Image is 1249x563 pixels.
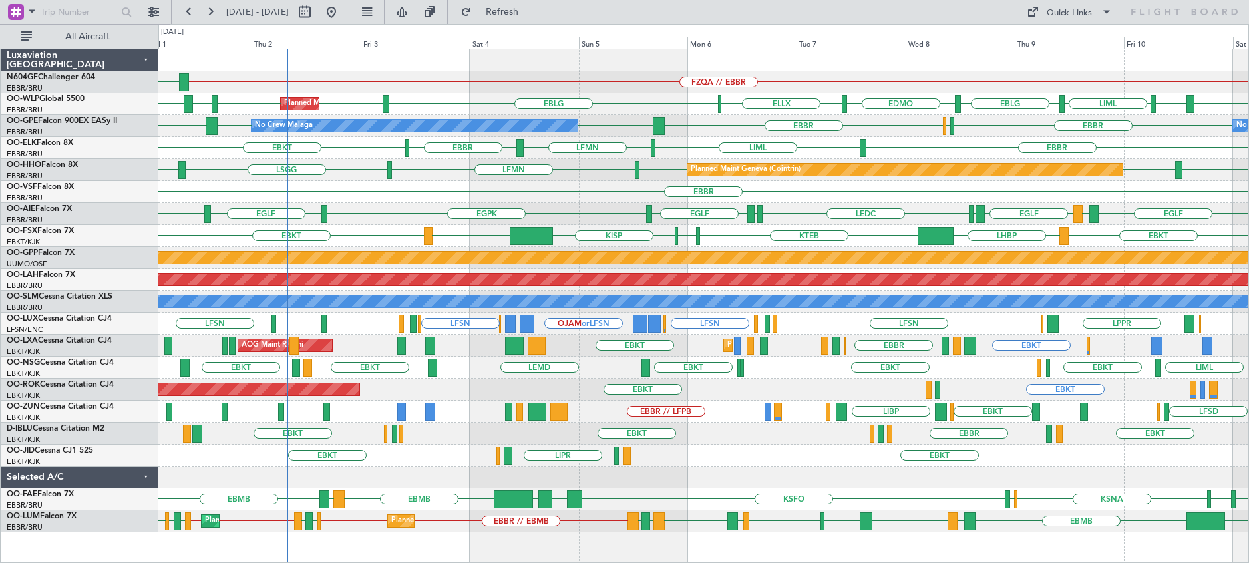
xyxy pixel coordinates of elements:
a: EBBR/BRU [7,522,43,532]
a: OO-ZUNCessna Citation CJ4 [7,403,114,411]
span: OO-FSX [7,227,37,235]
a: N604GFChallenger 604 [7,73,95,81]
a: EBBR/BRU [7,193,43,203]
div: Planned Maint Geneva (Cointrin) [691,160,801,180]
a: OO-GPPFalcon 7X [7,249,75,257]
span: OO-FAE [7,490,37,498]
div: AOG Maint Rimini [242,335,303,355]
a: EBBR/BRU [7,281,43,291]
span: OO-VSF [7,183,37,191]
div: Wed 8 [906,37,1015,49]
a: OO-LAHFalcon 7X [7,271,75,279]
span: OO-LUX [7,315,38,323]
div: [DATE] [161,27,184,38]
a: OO-AIEFalcon 7X [7,205,72,213]
a: UUMO/OSF [7,259,47,269]
a: OO-VSFFalcon 8X [7,183,74,191]
a: EBBR/BRU [7,105,43,115]
a: EBBR/BRU [7,83,43,93]
span: OO-ELK [7,139,37,147]
span: [DATE] - [DATE] [226,6,289,18]
a: EBBR/BRU [7,500,43,510]
a: OO-FSXFalcon 7X [7,227,74,235]
a: OO-FAEFalcon 7X [7,490,74,498]
a: OO-ELKFalcon 8X [7,139,73,147]
a: EBKT/KJK [7,435,40,445]
a: OO-LUXCessna Citation CJ4 [7,315,112,323]
a: OO-GPEFalcon 900EX EASy II [7,117,117,125]
a: EBKT/KJK [7,413,40,423]
span: D-IBLU [7,425,33,433]
div: No Crew Malaga [255,116,313,136]
a: OO-JIDCessna CJ1 525 [7,447,93,455]
a: EBKT/KJK [7,237,40,247]
a: OO-ROKCessna Citation CJ4 [7,381,114,389]
span: OO-ZUN [7,403,40,411]
a: OO-NSGCessna Citation CJ4 [7,359,114,367]
a: D-IBLUCessna Citation M2 [7,425,104,433]
div: Planned Maint [GEOGRAPHIC_DATA] ([GEOGRAPHIC_DATA] National) [205,511,446,531]
div: Planned Maint Milan (Linate) [284,94,380,114]
div: Planned Maint Kortrijk-[GEOGRAPHIC_DATA] [727,335,882,355]
span: OO-LUM [7,512,40,520]
div: Wed 1 [142,37,252,49]
span: OO-SLM [7,293,39,301]
a: EBKT/KJK [7,369,40,379]
div: Thu 9 [1015,37,1124,49]
span: All Aircraft [35,32,140,41]
span: N604GF [7,73,38,81]
a: EBBR/BRU [7,171,43,181]
div: Sun 5 [579,37,688,49]
span: OO-GPP [7,249,38,257]
a: OO-LUMFalcon 7X [7,512,77,520]
span: Refresh [474,7,530,17]
span: OO-WLP [7,95,39,103]
a: LFSN/ENC [7,325,43,335]
div: Planned Maint [GEOGRAPHIC_DATA] ([GEOGRAPHIC_DATA] National) [391,511,632,531]
span: OO-NSG [7,359,40,367]
a: EBBR/BRU [7,149,43,159]
button: Refresh [454,1,534,23]
div: Quick Links [1047,7,1092,20]
span: OO-GPE [7,117,38,125]
a: OO-LXACessna Citation CJ4 [7,337,112,345]
button: Quick Links [1020,1,1119,23]
span: OO-JID [7,447,35,455]
div: Sat 4 [470,37,579,49]
a: OO-WLPGlobal 5500 [7,95,85,103]
span: OO-LAH [7,271,39,279]
span: OO-AIE [7,205,35,213]
button: All Aircraft [15,26,144,47]
input: Trip Number [41,2,117,22]
a: EBKT/KJK [7,347,40,357]
div: Mon 6 [687,37,797,49]
a: EBBR/BRU [7,215,43,225]
span: OO-HHO [7,161,41,169]
div: Tue 7 [797,37,906,49]
div: Fri 3 [361,37,470,49]
div: Fri 10 [1124,37,1233,49]
a: EBKT/KJK [7,457,40,467]
a: EBBR/BRU [7,127,43,137]
div: Thu 2 [252,37,361,49]
a: OO-HHOFalcon 8X [7,161,78,169]
a: EBKT/KJK [7,391,40,401]
a: OO-SLMCessna Citation XLS [7,293,112,301]
a: EBBR/BRU [7,303,43,313]
span: OO-ROK [7,381,40,389]
span: OO-LXA [7,337,38,345]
